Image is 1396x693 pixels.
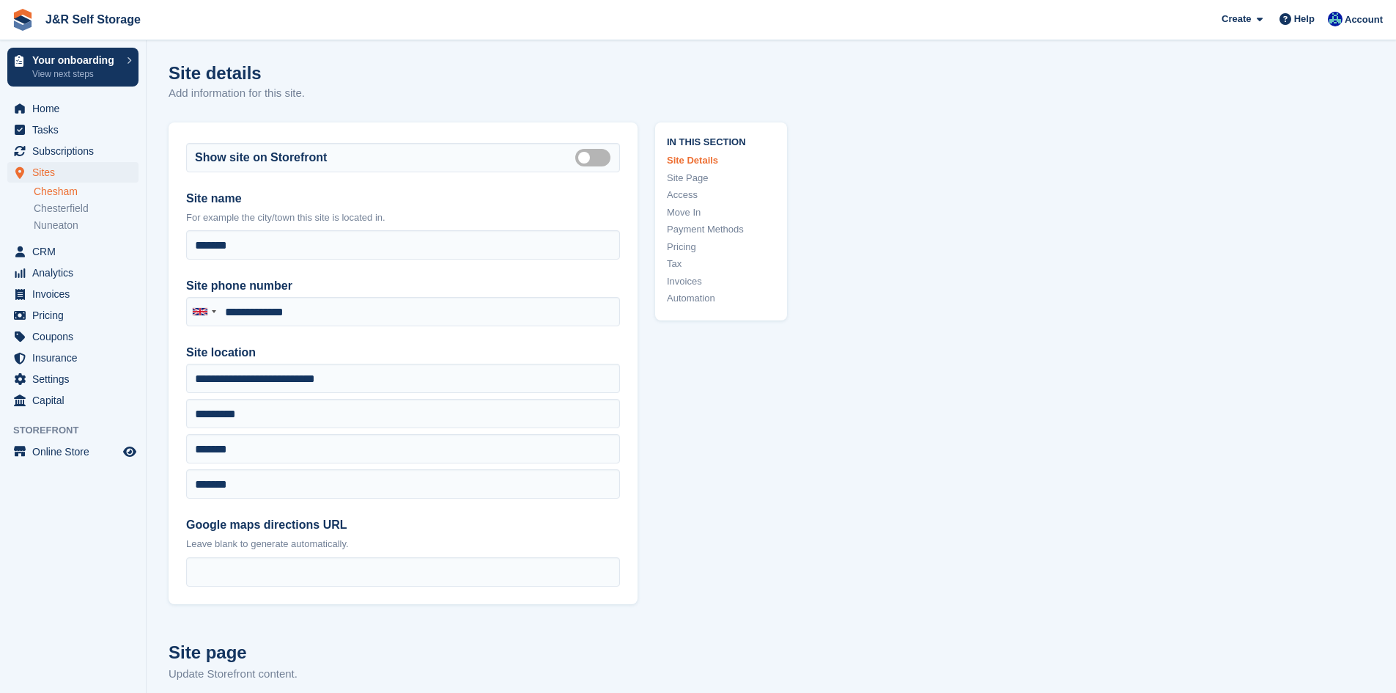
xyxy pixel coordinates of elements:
p: View next steps [32,67,119,81]
label: Site location [186,344,620,362]
a: Automation [667,291,775,306]
a: menu [7,98,139,119]
span: Online Store [32,441,120,462]
a: Your onboarding View next steps [7,48,139,87]
div: United Kingdom: +44 [187,298,221,326]
a: menu [7,284,139,304]
span: Account [1345,12,1383,27]
a: Preview store [121,443,139,461]
label: Site name [186,190,620,208]
span: Insurance [32,348,120,368]
span: Pricing [32,305,120,326]
span: CRM [32,241,120,262]
label: Is public [575,156,616,158]
a: Nuneaton [34,219,139,232]
span: Sites [32,162,120,183]
a: menu [7,326,139,347]
p: Add information for this site. [169,85,305,102]
span: Analytics [32,263,120,283]
a: J&R Self Storage [40,7,147,32]
p: For example the city/town this site is located in. [186,210,620,225]
img: stora-icon-8386f47178a22dfd0bd8f6a31ec36ba5ce8667c1dd55bd0f319d3a0aa187defe.svg [12,9,34,31]
span: Subscriptions [32,141,120,161]
img: Steve Revell [1328,12,1343,26]
span: Create [1222,12,1251,26]
a: menu [7,141,139,161]
h1: Site details [169,63,305,83]
span: Tasks [32,120,120,140]
h2: Site page [169,639,638,666]
a: Site Details [667,153,775,168]
a: Pricing [667,240,775,254]
span: Coupons [32,326,120,347]
a: menu [7,305,139,326]
span: Help [1294,12,1315,26]
a: menu [7,263,139,283]
a: Tax [667,257,775,271]
label: Show site on Storefront [195,149,327,166]
a: menu [7,120,139,140]
span: Home [32,98,120,119]
a: menu [7,348,139,368]
span: Settings [32,369,120,389]
a: menu [7,162,139,183]
a: Access [667,188,775,202]
a: Invoices [667,274,775,289]
a: menu [7,441,139,462]
span: In this section [667,134,775,148]
span: Invoices [32,284,120,304]
a: menu [7,369,139,389]
a: Move In [667,205,775,220]
p: Your onboarding [32,55,119,65]
a: Chesham [34,185,139,199]
p: Leave blank to generate automatically. [186,537,620,551]
a: menu [7,241,139,262]
a: Site Page [667,171,775,186]
label: Google maps directions URL [186,516,620,534]
p: Update Storefront content. [169,666,638,683]
a: menu [7,390,139,411]
span: Capital [32,390,120,411]
label: Site phone number [186,277,620,295]
a: Payment Methods [667,222,775,237]
a: Chesterfield [34,202,139,216]
span: Storefront [13,423,146,438]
